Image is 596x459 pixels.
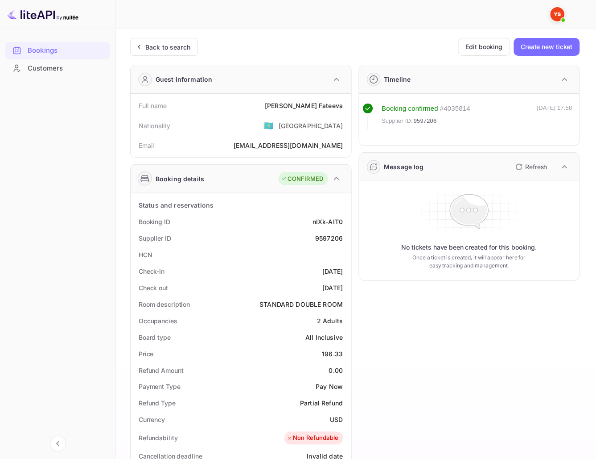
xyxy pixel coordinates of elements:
div: Payment Type [139,382,181,392]
div: Booking confirmed [382,104,439,114]
a: Bookings [5,42,110,58]
div: Refund Amount [139,366,184,375]
div: Pay Now [316,382,343,392]
div: [DATE] 17:58 [537,104,572,129]
span: 9597206 [414,117,437,125]
div: Check-in [139,267,164,276]
p: Once a ticket is created, it will appear here for easy tracking and management. [411,254,528,270]
div: USD [330,415,343,425]
div: Customers [28,63,106,74]
div: All Inclusive [306,333,343,342]
div: [DATE] [323,283,343,292]
div: [GEOGRAPHIC_DATA] [279,121,343,130]
div: nIXk-AIT0 [312,217,343,226]
div: 2 Adults [317,316,343,325]
div: Occupancies [139,316,177,325]
div: [DATE] [323,267,343,276]
div: # 4035814 [440,104,470,114]
div: Bookings [5,42,110,59]
img: Yandex Support [551,7,565,21]
div: Customers [5,60,110,77]
div: [PERSON_NAME] Fateeva [265,101,343,110]
div: Price [139,349,154,359]
div: Email [139,141,154,150]
img: LiteAPI logo [7,7,78,21]
div: Message log [384,162,424,171]
div: CONFIRMED [281,175,323,184]
button: Collapse navigation [50,436,66,452]
div: Back to search [145,42,190,52]
div: Bookings [28,46,106,56]
span: United States [264,117,274,134]
div: Check out [139,283,168,292]
div: Refund Type [139,399,176,408]
div: Currency [139,415,165,425]
button: Edit booking [458,38,510,56]
div: Partial Refund [300,399,343,408]
div: Board type [139,333,171,342]
div: Status and reservations [139,200,214,210]
div: Booking ID [139,217,170,226]
p: Refresh [526,162,547,171]
div: [EMAIL_ADDRESS][DOMAIN_NAME] [234,141,343,150]
div: Room description [139,300,190,309]
div: 9597206 [315,234,343,243]
div: Supplier ID [139,234,171,243]
span: Supplier ID: [382,117,413,125]
div: Timeline [384,75,411,84]
div: 196.33 [322,349,343,359]
div: STANDARD DOUBLE ROOM [260,300,343,309]
div: Booking details [156,174,204,184]
button: Create new ticket [514,38,580,56]
div: HCN [139,250,152,259]
div: 0.00 [329,366,343,375]
div: Nationality [139,121,171,130]
a: Customers [5,60,110,76]
div: Full name [139,101,167,110]
p: No tickets have been created for this booking. [402,243,537,252]
button: Refresh [510,160,551,174]
div: Refundability [139,434,178,443]
div: Non Refundable [287,434,338,443]
div: Guest information [156,75,213,84]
